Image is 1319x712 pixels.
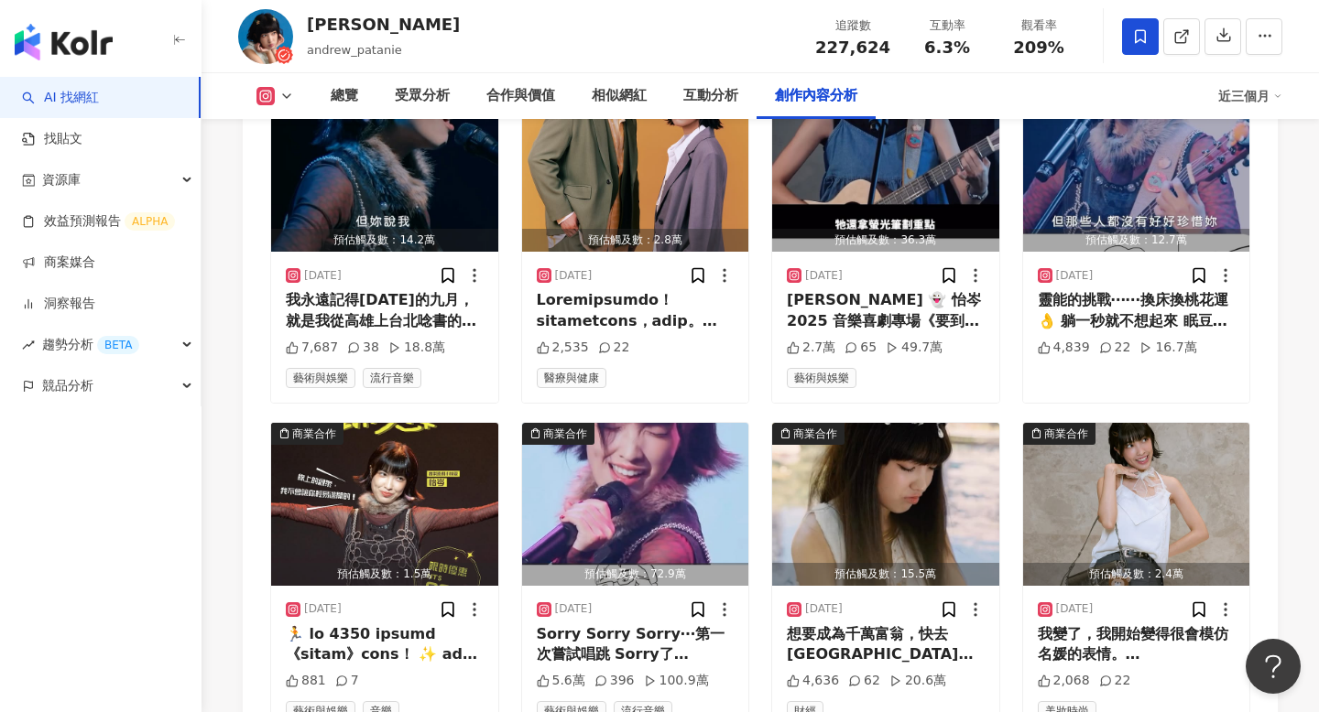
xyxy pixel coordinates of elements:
span: 競品分析 [42,365,93,406]
img: post-image [271,423,498,586]
button: 商業合作預估觸及數：2.8萬 [522,89,749,252]
div: [PERSON_NAME] 👻 怡岑 2025 音樂喜劇專場《要到你想逃》線上版 ✨ 精華版｜薩泰爾娛樂 YouTube 搶先看！ ✨ 一刀未剪完整版｜薩泰爾娛樂影音平台 限時優惠 NT$99 [787,290,985,331]
button: 商業合作預估觸及數：1.5萬 [271,423,498,586]
a: 效益預測報告ALPHA [22,212,175,231]
span: 209% [1013,38,1064,57]
img: post-image [271,89,498,252]
div: BETA [97,336,139,354]
div: Sorry Sorry Sorry⋯第一次嘗試唱跳 Sorry了[PERSON_NAME] 👻 怡岑 2025 音樂喜劇專場《要到你想逃》線上版 ✨ 精華版｜薩泰爾娛樂 YouTube 搶先看！... [537,624,735,665]
div: 100.9萬 [644,672,709,690]
div: 預估觸及數：1.5萬 [271,563,498,586]
div: 65 [845,339,877,357]
div: 想要成為千萬富翁，快去[GEOGRAPHIC_DATA][PERSON_NAME]的理財課！ （OS：身為點友可以跟[PERSON_NAME]一起變老(?)我好開心啊） 成為千萬富翁的必經之路⬇... [787,624,985,665]
a: 洞察報告 [22,295,95,313]
div: 預估觸及數：15.5萬 [772,563,999,586]
div: 396 [594,672,635,690]
span: 藝術與娛樂 [286,368,355,388]
div: [DATE] [805,601,843,617]
div: 預估觸及數：2.8萬 [522,229,749,252]
div: [DATE] [1056,268,1094,284]
img: KOL Avatar [238,9,293,64]
div: 觀看率 [1004,16,1074,35]
span: andrew_patanie [307,43,402,57]
div: 商業合作 [543,425,587,443]
div: 7,687 [286,339,338,357]
div: [PERSON_NAME] [307,13,460,36]
span: 醫療與健康 [537,368,606,388]
div: 預估觸及數：2.4萬 [1023,563,1250,586]
div: 相似網紅 [592,85,647,107]
div: 4,839 [1038,339,1090,357]
img: post-image [772,89,999,252]
button: 商業合作預估觸及數：36.3萬 [772,89,999,252]
button: 商業合作預估觸及數：72.9萬 [522,423,749,586]
div: 商業合作 [292,425,336,443]
div: 22 [1099,339,1131,357]
div: 2.7萬 [787,339,835,357]
span: 藝術與娛樂 [787,368,856,388]
div: Loremipsumdo！sitametcons，adip。（elitsedd @eiusmodtemporincid utlaboreetDO） magnaaliq040e，adminimve... [537,290,735,331]
span: 227,624 [815,38,890,57]
span: 流行音樂 [363,368,421,388]
img: logo [15,24,113,60]
div: 62 [848,672,880,690]
button: 商業合作預估觸及數：15.5萬 [772,423,999,586]
div: [DATE] [1056,601,1094,617]
img: post-image [522,423,749,586]
button: 商業合作預估觸及數：14.2萬 [271,89,498,252]
div: 靈能的挑戰⋯⋯換床換桃花運👌 躺一秒就不想起來 眠豆腐床墊讓你每天都精神奕奕，活力滿滿 而且100% 台灣製造，睡起來就足放心ㄟ 眠豆腐床墊熊讚！ ➤ [URL][DOMAIN_NAME] #躺... [1038,290,1236,331]
img: post-image [1023,423,1250,586]
span: 資源庫 [42,159,81,200]
div: 881 [286,672,326,690]
div: 預估觸及數：36.3萬 [772,229,999,252]
img: post-image [1023,89,1250,252]
div: 4,636 [787,672,839,690]
div: [DATE] [555,268,593,284]
div: 16.7萬 [1139,339,1196,357]
img: post-image [772,423,999,586]
div: [DATE] [555,601,593,617]
div: [DATE] [304,601,342,617]
div: 創作內容分析 [775,85,857,107]
div: 5.6萬 [537,672,585,690]
span: 6.3% [924,38,970,57]
img: post-image [522,89,749,252]
div: 🏃 lo 4350 ipsumd《sitam》cons！ ✨ ad @eli_seddoei temporincid ✨ utla！etdolore✨ magnaal，enimadmini ve... [286,624,484,665]
div: 近三個月 [1218,81,1282,111]
div: 20.6萬 [889,672,946,690]
div: 商業合作 [1044,425,1088,443]
div: [DATE] [304,268,342,284]
iframe: Help Scout Beacon - Open [1246,639,1301,694]
div: 總覽 [331,85,358,107]
div: 2,068 [1038,672,1090,690]
span: 趨勢分析 [42,324,139,365]
div: 受眾分析 [395,85,450,107]
div: 預估觸及數：14.2萬 [271,229,498,252]
a: 商案媒合 [22,254,95,272]
div: 49.7萬 [886,339,943,357]
button: 商業合作預估觸及數：2.4萬 [1023,423,1250,586]
div: 22 [1099,672,1131,690]
div: 38 [347,339,379,357]
div: 7 [335,672,359,690]
div: 22 [598,339,630,357]
div: 我變了，我開始變得很會模仿名媛的表情。 [PERSON_NAME]的邀請，從前年開始只要有大型活動（形象照、走鐘獎、專場）我都會允許自己挑一雙好看的鞋子搭，幾乎都是小CK的，包包也很常背。開開心... [1038,624,1236,665]
div: 預估觸及數：72.9萬 [522,563,749,586]
div: 我永遠記得[DATE]的九月，就是我從高雄上台北唸書的時候，已經來台北打拚滿[DATE]了⋯⋯獻給家人和北漂族的歌 ⠀ 👻 怡岑 2025 音樂喜劇專場《要到你想逃》線上版 ✨ 精華版｜薩泰爾娛... [286,290,484,331]
div: 追蹤數 [815,16,890,35]
div: 預估觸及數：12.7萬 [1023,229,1250,252]
a: 找貼文 [22,130,82,148]
div: 18.8萬 [388,339,445,357]
div: 合作與價值 [486,85,555,107]
div: 互動率 [912,16,982,35]
div: 2,535 [537,339,589,357]
div: 商業合作 [793,425,837,443]
div: 互動分析 [683,85,738,107]
span: rise [22,339,35,351]
button: 商業合作預估觸及數：12.7萬 [1023,89,1250,252]
a: searchAI 找網紅 [22,89,99,107]
div: [DATE] [805,268,843,284]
